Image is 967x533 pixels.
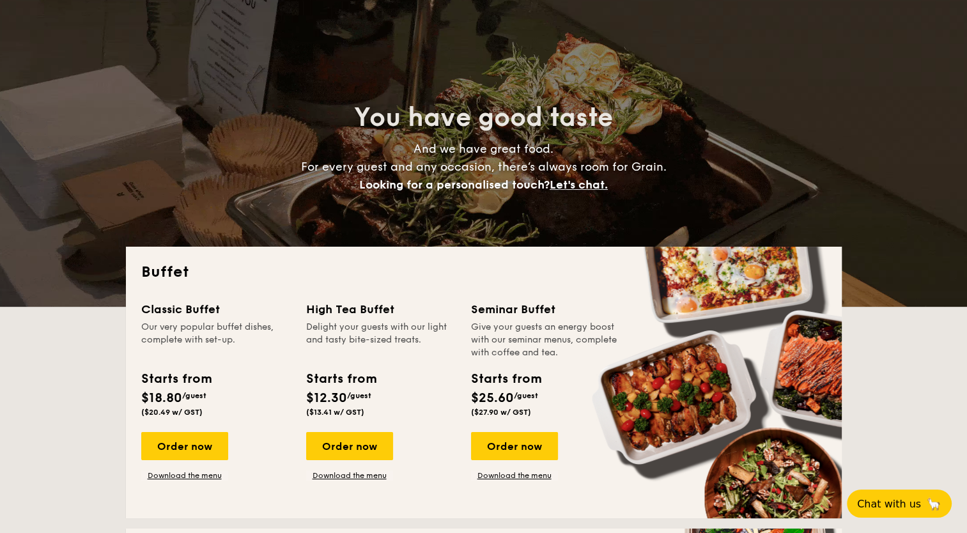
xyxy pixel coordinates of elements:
[471,300,621,318] div: Seminar Buffet
[141,408,203,417] span: ($20.49 w/ GST)
[141,432,228,460] div: Order now
[359,178,550,192] span: Looking for a personalised touch?
[847,490,952,518] button: Chat with us🦙
[182,391,206,400] span: /guest
[141,300,291,318] div: Classic Buffet
[471,408,531,417] span: ($27.90 w/ GST)
[471,432,558,460] div: Order now
[141,262,826,282] h2: Buffet
[514,391,538,400] span: /guest
[471,321,621,359] div: Give your guests an energy boost with our seminar menus, complete with coffee and tea.
[354,102,613,133] span: You have good taste
[550,178,608,192] span: Let's chat.
[471,369,541,389] div: Starts from
[141,470,228,481] a: Download the menu
[301,142,667,192] span: And we have great food. For every guest and any occasion, there’s always room for Grain.
[306,432,393,460] div: Order now
[306,408,364,417] span: ($13.41 w/ GST)
[347,391,371,400] span: /guest
[471,390,514,406] span: $25.60
[926,497,941,511] span: 🦙
[306,470,393,481] a: Download the menu
[306,369,376,389] div: Starts from
[141,390,182,406] span: $18.80
[141,369,211,389] div: Starts from
[141,321,291,359] div: Our very popular buffet dishes, complete with set-up.
[306,300,456,318] div: High Tea Buffet
[471,470,558,481] a: Download the menu
[857,498,921,510] span: Chat with us
[306,321,456,359] div: Delight your guests with our light and tasty bite-sized treats.
[306,390,347,406] span: $12.30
